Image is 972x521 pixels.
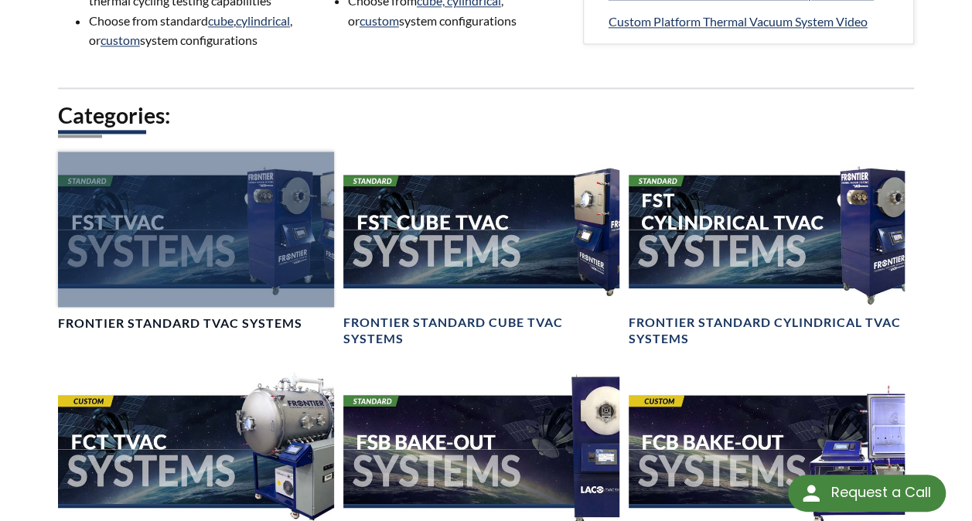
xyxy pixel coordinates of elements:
[343,152,619,347] a: FST Cube TVAC Systems headerFrontier Standard Cube TVAC Systems
[788,475,946,512] div: Request a Call
[236,13,290,28] a: cylindrical
[609,12,902,32] a: Custom Platform Thermal Vacuum System Video
[58,315,302,332] h4: Frontier Standard TVAC Systems
[629,315,905,347] h4: Frontier Standard Cylindrical TVAC Systems
[360,13,399,28] a: custom
[629,152,905,347] a: FST Cylindrical TVAC Systems headerFrontier Standard Cylindrical TVAC Systems
[101,32,140,47] a: custom
[799,481,824,506] img: round button
[89,11,305,50] li: Choose from standard , , or system configurations
[58,101,914,130] h2: Categories:
[208,13,234,28] a: cube
[58,152,334,332] a: FST TVAC Systems headerFrontier Standard TVAC Systems
[609,14,868,29] span: Custom Platform Thermal Vacuum System Video
[343,315,619,347] h4: Frontier Standard Cube TVAC Systems
[830,475,930,510] div: Request a Call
